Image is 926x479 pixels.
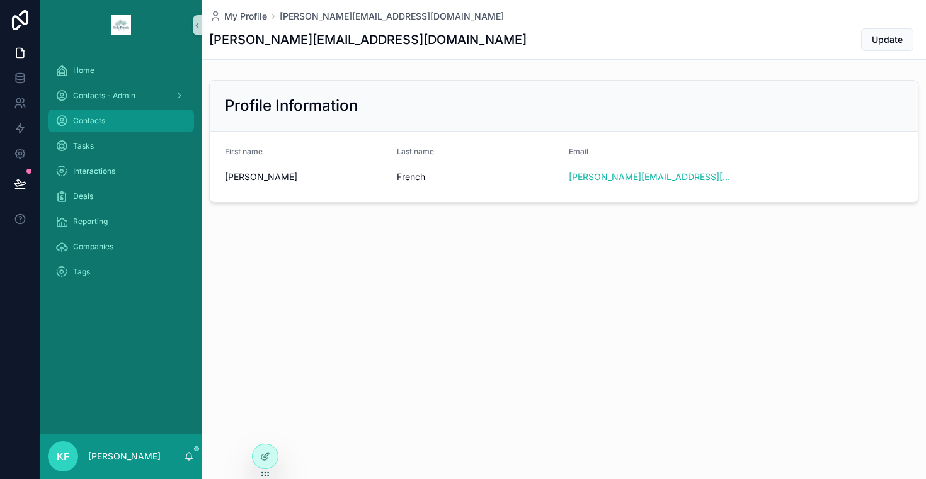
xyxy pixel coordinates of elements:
[225,171,387,183] span: [PERSON_NAME]
[73,65,94,76] span: Home
[569,171,731,183] a: [PERSON_NAME][EMAIL_ADDRESS][DOMAIN_NAME]
[397,147,434,156] span: Last name
[225,147,263,156] span: First name
[209,10,267,23] a: My Profile
[73,191,93,201] span: Deals
[48,135,194,157] a: Tasks
[48,84,194,107] a: Contacts - Admin
[872,33,903,46] span: Update
[40,50,202,300] div: scrollable content
[57,449,69,464] span: KF
[48,110,194,132] a: Contacts
[73,141,94,151] span: Tasks
[48,261,194,283] a: Tags
[280,10,504,23] a: [PERSON_NAME][EMAIL_ADDRESS][DOMAIN_NAME]
[48,210,194,233] a: Reporting
[48,59,194,82] a: Home
[88,450,161,463] p: [PERSON_NAME]
[209,31,527,48] h1: [PERSON_NAME][EMAIL_ADDRESS][DOMAIN_NAME]
[111,15,131,35] img: App logo
[225,96,358,116] h2: Profile Information
[73,217,108,227] span: Reporting
[73,242,113,252] span: Companies
[48,235,194,258] a: Companies
[48,160,194,183] a: Interactions
[397,171,559,183] span: French
[861,28,913,51] button: Update
[224,10,267,23] span: My Profile
[73,267,90,277] span: Tags
[48,185,194,208] a: Deals
[73,91,135,101] span: Contacts - Admin
[73,166,115,176] span: Interactions
[569,147,588,156] span: Email
[73,116,105,126] span: Contacts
